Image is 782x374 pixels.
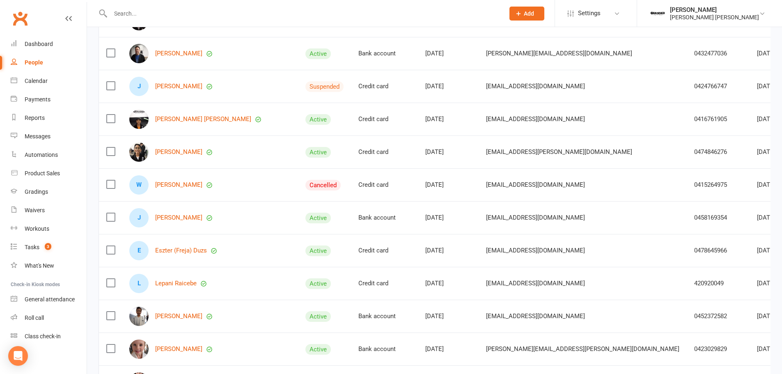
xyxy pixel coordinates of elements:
[129,44,149,63] img: Zac
[578,4,601,23] span: Settings
[155,247,207,254] a: Eszter (Freja) Duzs
[694,346,742,353] div: 0423029829
[25,225,49,232] div: Workouts
[129,241,149,260] div: Eszter (Freja)
[694,214,742,221] div: 0458169354
[486,111,585,127] span: [EMAIL_ADDRESS][DOMAIN_NAME]
[305,147,331,158] div: Active
[425,280,471,287] div: [DATE]
[25,115,45,121] div: Reports
[305,311,331,322] div: Active
[25,41,53,47] div: Dashboard
[305,246,331,256] div: Active
[509,7,544,21] button: Add
[358,346,410,353] div: Bank account
[670,14,759,21] div: [PERSON_NAME] [PERSON_NAME]
[358,214,410,221] div: Bank account
[155,280,197,287] a: Lepani Raicebe
[305,180,341,190] div: Cancelled
[25,244,39,250] div: Tasks
[25,333,61,340] div: Class check-in
[486,210,585,225] span: [EMAIL_ADDRESS][DOMAIN_NAME]
[11,201,87,220] a: Waivers
[670,6,759,14] div: [PERSON_NAME]
[358,50,410,57] div: Bank account
[305,213,331,223] div: Active
[694,149,742,156] div: 0474846276
[155,83,202,90] a: [PERSON_NAME]
[358,247,410,254] div: Credit card
[155,313,202,320] a: [PERSON_NAME]
[486,243,585,258] span: [EMAIL_ADDRESS][DOMAIN_NAME]
[11,309,87,327] a: Roll call
[425,149,471,156] div: [DATE]
[358,313,410,320] div: Bank account
[486,144,632,160] span: [EMAIL_ADDRESS][PERSON_NAME][DOMAIN_NAME]
[425,313,471,320] div: [DATE]
[11,90,87,109] a: Payments
[694,83,742,90] div: 0424766747
[11,146,87,164] a: Automations
[155,116,251,123] a: [PERSON_NAME] [PERSON_NAME]
[129,110,149,129] img: Shashvat
[305,344,331,355] div: Active
[694,247,742,254] div: 0478645966
[25,262,54,269] div: What's New
[486,341,679,357] span: [PERSON_NAME][EMAIL_ADDRESS][PERSON_NAME][DOMAIN_NAME]
[155,346,202,353] a: [PERSON_NAME]
[108,8,499,19] input: Search...
[11,109,87,127] a: Reports
[694,181,742,188] div: 0415264975
[486,46,632,61] span: [PERSON_NAME][EMAIL_ADDRESS][DOMAIN_NAME]
[486,78,585,94] span: [EMAIL_ADDRESS][DOMAIN_NAME]
[155,214,202,221] a: [PERSON_NAME]
[129,274,149,293] div: Lepani
[305,48,331,59] div: Active
[129,340,149,359] img: Scarlett
[25,296,75,303] div: General attendance
[25,207,45,213] div: Waivers
[11,220,87,238] a: Workouts
[11,290,87,309] a: General attendance kiosk mode
[694,280,742,287] div: 420920049
[524,10,534,17] span: Add
[25,59,43,66] div: People
[694,116,742,123] div: 0416761905
[155,149,202,156] a: [PERSON_NAME]
[25,151,58,158] div: Automations
[11,238,87,257] a: Tasks 3
[425,346,471,353] div: [DATE]
[129,208,149,227] div: James
[486,275,585,291] span: [EMAIL_ADDRESS][DOMAIN_NAME]
[25,78,48,84] div: Calendar
[129,175,149,195] div: William
[486,308,585,324] span: [EMAIL_ADDRESS][DOMAIN_NAME]
[425,116,471,123] div: [DATE]
[25,133,50,140] div: Messages
[694,50,742,57] div: 0432477036
[8,346,28,366] div: Open Intercom Messenger
[11,127,87,146] a: Messages
[25,170,60,177] div: Product Sales
[129,142,149,162] img: Advik
[25,314,44,321] div: Roll call
[25,96,50,103] div: Payments
[305,278,331,289] div: Active
[358,280,410,287] div: Credit card
[425,181,471,188] div: [DATE]
[11,327,87,346] a: Class kiosk mode
[358,149,410,156] div: Credit card
[11,257,87,275] a: What's New
[649,5,666,22] img: thumb_image1722295729.png
[10,8,30,29] a: Clubworx
[129,307,149,326] img: Jane
[694,313,742,320] div: 0452372582
[11,35,87,53] a: Dashboard
[11,72,87,90] a: Calendar
[11,164,87,183] a: Product Sales
[11,53,87,72] a: People
[425,247,471,254] div: [DATE]
[155,181,202,188] a: [PERSON_NAME]
[425,50,471,57] div: [DATE]
[358,83,410,90] div: Credit card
